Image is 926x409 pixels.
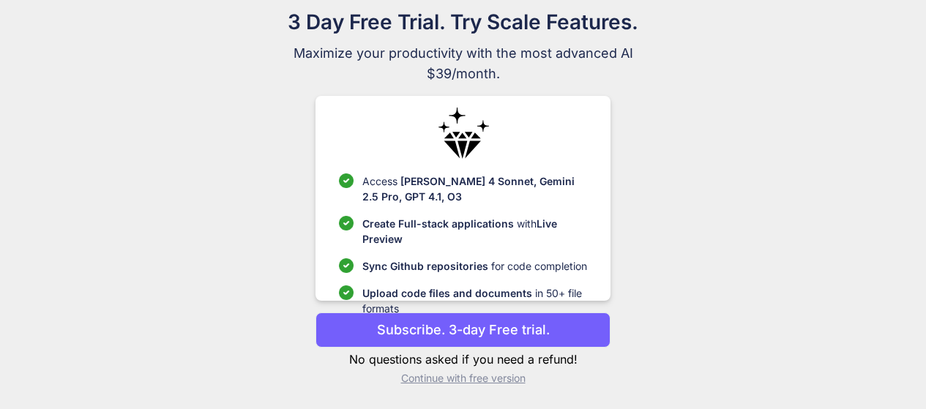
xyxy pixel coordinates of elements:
p: Subscribe. 3-day Free trial. [377,320,550,339]
span: Maximize your productivity with the most advanced AI [217,43,709,64]
h1: 3 Day Free Trial. Try Scale Features. [217,7,709,37]
p: Access [362,173,587,204]
img: checklist [339,285,354,300]
img: checklist [339,173,354,188]
p: Continue with free version [315,371,611,386]
button: Subscribe. 3-day Free trial. [315,312,611,348]
img: checklist [339,258,354,273]
span: Create Full-stack applications [362,217,517,230]
p: No questions asked if you need a refund! [315,350,611,368]
span: $39/month. [217,64,709,84]
img: checklist [339,216,354,230]
span: [PERSON_NAME] 4 Sonnet, Gemini 2.5 Pro, GPT 4.1, O3 [362,175,575,203]
p: for code completion [362,258,587,274]
span: Sync Github repositories [362,260,488,272]
p: with [362,216,587,247]
span: Upload code files and documents [362,287,532,299]
p: in 50+ file formats [362,285,587,316]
